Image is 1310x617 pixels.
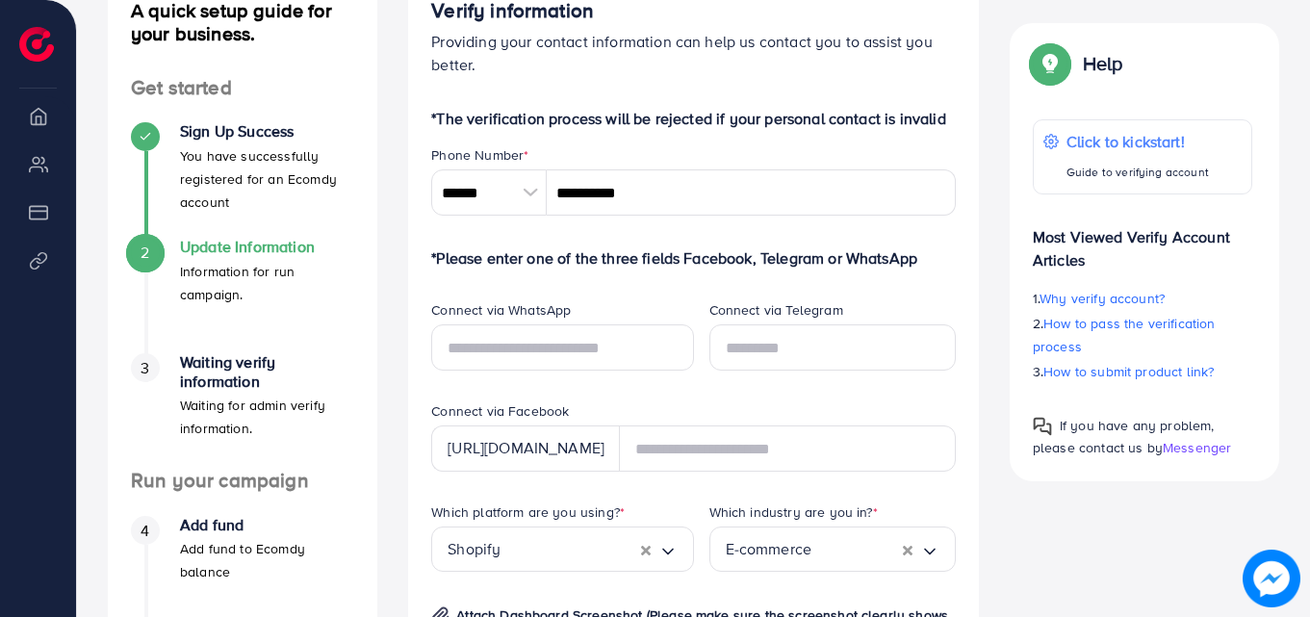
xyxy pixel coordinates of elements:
h4: Sign Up Success [180,122,354,141]
p: Waiting for admin verify information. [180,394,354,440]
p: *The verification process will be rejected if your personal contact is invalid [431,107,956,130]
label: Connect via Telegram [709,300,843,320]
img: Popup guide [1033,46,1067,81]
img: logo [19,27,54,62]
li: Update Information [108,238,377,353]
p: Click to kickstart! [1066,130,1209,153]
label: Phone Number [431,145,528,165]
span: Shopify [448,534,501,564]
label: Which industry are you in? [709,502,878,522]
input: Search for option [501,534,640,564]
span: How to submit product link? [1043,362,1214,381]
p: 2. [1033,312,1252,358]
span: 4 [141,520,149,542]
div: Search for option [709,527,956,572]
p: You have successfully registered for an Ecomdy account [180,144,354,214]
button: Clear Selected [641,538,651,560]
h4: Add fund [180,516,354,534]
span: 2 [141,242,149,264]
p: Providing your contact information can help us contact you to assist you better. [431,30,956,76]
label: Connect via WhatsApp [431,300,571,320]
span: If you have any problem, please contact us by [1033,416,1215,457]
span: 3 [141,357,149,379]
label: Connect via Facebook [431,401,569,421]
input: Search for option [811,534,903,564]
p: 3. [1033,360,1252,383]
span: How to pass the verification process [1033,314,1216,356]
div: [URL][DOMAIN_NAME] [431,425,620,472]
label: Which platform are you using? [431,502,625,522]
h4: Run your campaign [108,469,377,493]
img: image [1245,552,1298,605]
span: Why verify account? [1040,289,1165,308]
img: Popup guide [1033,417,1052,436]
button: Clear Selected [903,538,912,560]
p: Add fund to Ecomdy balance [180,537,354,583]
p: Guide to verifying account [1066,161,1209,184]
p: 1. [1033,287,1252,310]
h4: Get started [108,76,377,100]
span: Messenger [1163,438,1231,457]
h4: Update Information [180,238,354,256]
div: Search for option [431,527,693,572]
p: Information for run campaign. [180,260,354,306]
p: Most Viewed Verify Account Articles [1033,210,1252,271]
h4: Waiting verify information [180,353,354,390]
li: Sign Up Success [108,122,377,238]
p: Help [1083,52,1123,75]
li: Waiting verify information [108,353,377,469]
p: *Please enter one of the three fields Facebook, Telegram or WhatsApp [431,246,956,270]
span: E-commerce [726,534,812,564]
